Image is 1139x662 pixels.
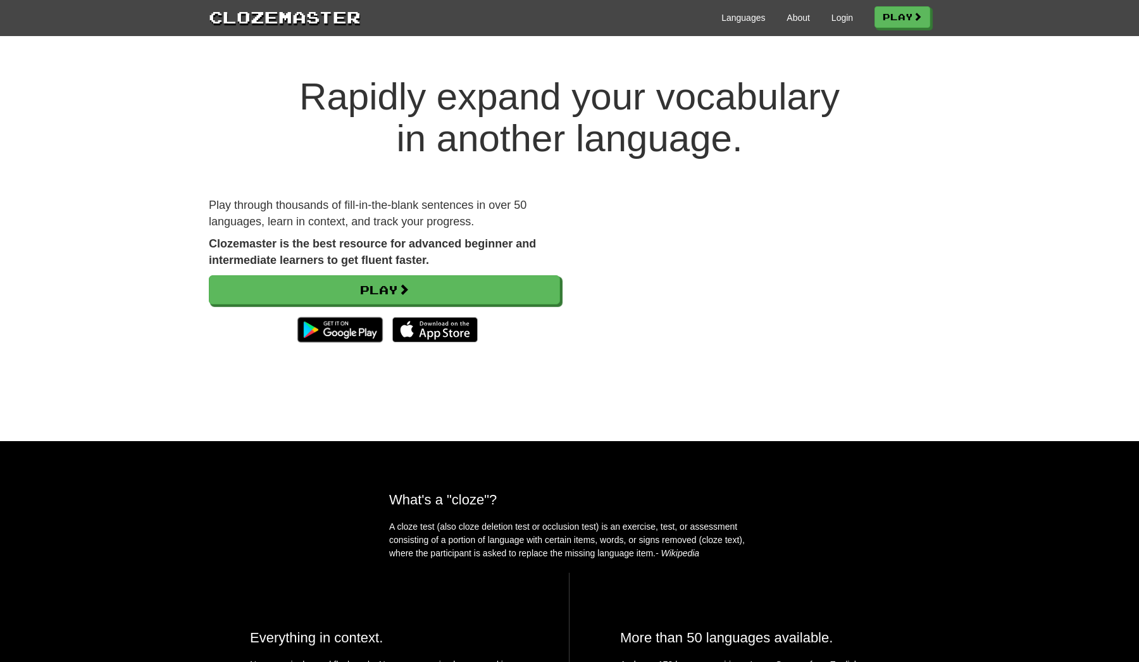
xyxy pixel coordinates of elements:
h2: More than 50 languages available. [620,630,889,646]
p: A cloze test (also cloze deletion test or occlusion test) is an exercise, test, or assessment con... [389,520,750,560]
h2: What's a "cloze"? [389,492,750,508]
strong: Clozemaster is the best resource for advanced beginner and intermediate learners to get fluent fa... [209,237,536,266]
p: Play through thousands of fill-in-the-blank sentences in over 50 languages, learn in context, and... [209,197,560,230]
a: About [787,11,810,24]
h2: Everything in context. [250,630,518,646]
img: Download_on_the_App_Store_Badge_US-UK_135x40-25178aeef6eb6b83b96f5f2d004eda3bffbb37122de64afbaef7... [392,317,478,342]
a: Clozemaster [209,5,361,28]
img: Get it on Google Play [291,311,389,349]
a: Login [831,11,853,24]
em: - Wikipedia [656,548,699,558]
a: Play [874,6,930,28]
a: Play [209,275,560,304]
a: Languages [721,11,765,24]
